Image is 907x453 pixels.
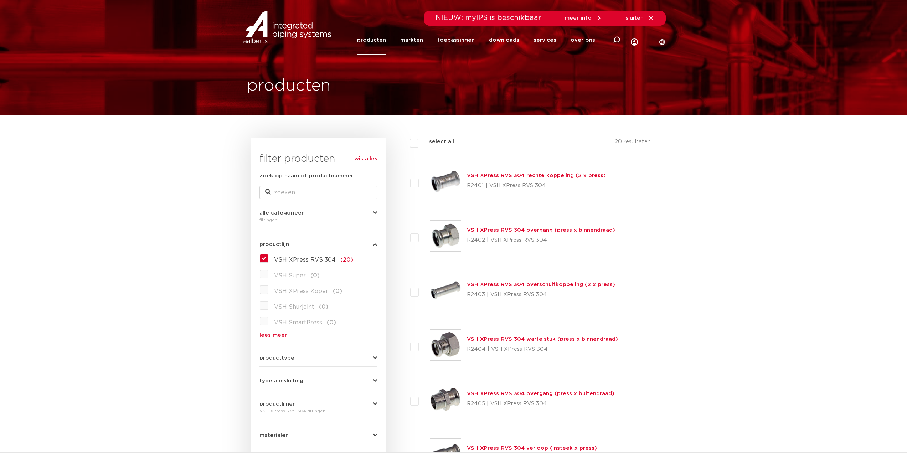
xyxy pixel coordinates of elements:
[615,138,651,149] p: 20 resultaten
[467,398,614,410] p: R2405 | VSH XPress RVS 304
[571,26,595,55] a: over ons
[631,24,638,57] div: my IPS
[437,26,475,55] a: toepassingen
[259,433,289,438] span: materialen
[319,304,328,310] span: (0)
[467,173,606,178] a: VSH XPress RVS 304 rechte koppeling (2 x press)
[467,344,618,355] p: R2404 | VSH XPress RVS 304
[467,289,615,300] p: R2403 | VSH XPress RVS 304
[430,166,461,197] img: Thumbnail for VSH XPress RVS 304 rechte koppeling (2 x press)
[565,15,602,21] a: meer info
[259,407,377,415] div: VSH XPress RVS 304 fittingen
[259,433,377,438] button: materialen
[310,273,320,278] span: (0)
[259,242,289,247] span: productlijn
[333,288,342,294] span: (0)
[430,384,461,415] img: Thumbnail for VSH XPress RVS 304 overgang (press x buitendraad)
[274,304,314,310] span: VSH Shurjoint
[436,14,541,21] span: NIEUW: myIPS is beschikbaar
[259,186,377,199] input: zoeken
[259,333,377,338] a: lees meer
[430,330,461,360] img: Thumbnail for VSH XPress RVS 304 wartelstuk (press x binnendraad)
[259,378,303,383] span: type aansluiting
[625,15,654,21] a: sluiten
[259,355,294,361] span: producttype
[259,210,377,216] button: alle categorieën
[565,15,592,21] span: meer info
[625,15,644,21] span: sluiten
[357,26,386,55] a: producten
[467,235,615,246] p: R2402 | VSH XPress RVS 304
[467,180,606,191] p: R2401 | VSH XPress RVS 304
[259,401,377,407] button: productlijnen
[400,26,423,55] a: markten
[430,275,461,306] img: Thumbnail for VSH XPress RVS 304 overschuifkoppeling (2 x press)
[467,336,618,342] a: VSH XPress RVS 304 wartelstuk (press x binnendraad)
[259,152,377,166] h3: filter producten
[467,446,597,451] a: VSH XPress RVS 304 verloop (insteek x press)
[534,26,556,55] a: services
[327,320,336,325] span: (0)
[357,26,595,55] nav: Menu
[259,242,377,247] button: productlijn
[274,320,322,325] span: VSH SmartPress
[274,273,306,278] span: VSH Super
[259,210,305,216] span: alle categorieën
[259,172,353,180] label: zoek op naam of productnummer
[340,257,353,263] span: (20)
[259,355,377,361] button: producttype
[259,216,377,224] div: fittingen
[418,138,454,146] label: select all
[467,227,615,233] a: VSH XPress RVS 304 overgang (press x binnendraad)
[274,288,328,294] span: VSH XPress Koper
[247,74,331,97] h1: producten
[467,282,615,287] a: VSH XPress RVS 304 overschuifkoppeling (2 x press)
[489,26,519,55] a: downloads
[259,378,377,383] button: type aansluiting
[259,401,296,407] span: productlijnen
[274,257,336,263] span: VSH XPress RVS 304
[354,155,377,163] a: wis alles
[467,391,614,396] a: VSH XPress RVS 304 overgang (press x buitendraad)
[430,221,461,251] img: Thumbnail for VSH XPress RVS 304 overgang (press x binnendraad)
